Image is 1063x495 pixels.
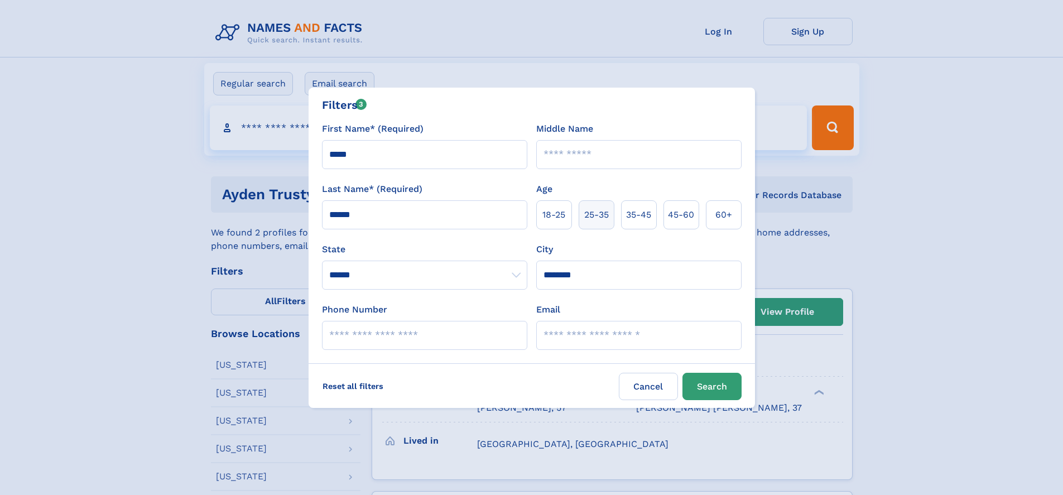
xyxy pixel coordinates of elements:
[668,208,694,222] span: 45‑60
[536,122,593,136] label: Middle Name
[322,303,387,316] label: Phone Number
[536,243,553,256] label: City
[322,182,422,196] label: Last Name* (Required)
[682,373,742,400] button: Search
[322,243,527,256] label: State
[542,208,565,222] span: 18‑25
[619,373,678,400] label: Cancel
[715,208,732,222] span: 60+
[626,208,651,222] span: 35‑45
[536,303,560,316] label: Email
[315,373,391,400] label: Reset all filters
[322,122,424,136] label: First Name* (Required)
[536,182,552,196] label: Age
[322,97,367,113] div: Filters
[584,208,609,222] span: 25‑35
